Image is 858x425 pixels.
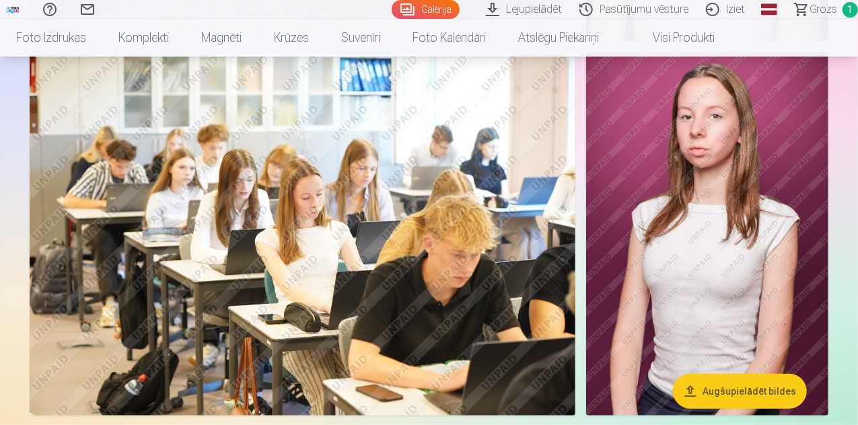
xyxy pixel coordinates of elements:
a: Krūzes [258,19,325,57]
span: 1 [843,2,858,18]
a: Visi produkti [615,19,731,57]
a: Suvenīri [325,19,396,57]
a: Komplekti [102,19,185,57]
a: Magnēti [185,19,258,57]
button: Augšupielādēt bildes [673,374,807,409]
a: Foto kalendāri [396,19,502,57]
a: Atslēgu piekariņi [502,19,615,57]
span: Grozs [810,1,837,18]
img: /fa1 [5,5,20,13]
